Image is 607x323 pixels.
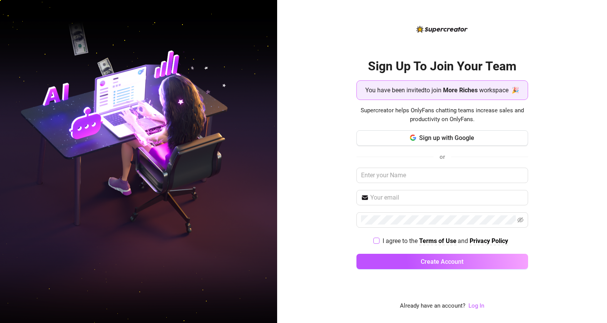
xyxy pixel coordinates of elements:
span: I agree to the [383,237,419,245]
strong: Privacy Policy [470,237,508,245]
span: and [458,237,470,245]
span: workspace 🎉 [479,85,519,95]
span: Create Account [421,258,463,265]
a: Log In [468,302,484,309]
span: You have been invited to join [365,85,441,95]
span: Already have an account? [400,301,465,311]
span: or [440,153,445,160]
h2: Sign Up To Join Your Team [356,58,528,74]
a: Terms of Use [419,237,457,245]
a: Privacy Policy [470,237,508,245]
button: Create Account [356,254,528,269]
input: Your email [370,193,523,202]
strong: More Riches [443,87,478,94]
strong: Terms of Use [419,237,457,245]
img: logo-BBDzfeDw.svg [416,26,468,33]
a: Log In [468,301,484,311]
input: Enter your Name [356,168,528,183]
span: Sign up with Google [419,134,474,142]
span: eye-invisible [517,217,523,223]
span: Supercreator helps OnlyFans chatting teams increase sales and productivity on OnlyFans. [356,106,528,124]
button: Sign up with Google [356,130,528,146]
